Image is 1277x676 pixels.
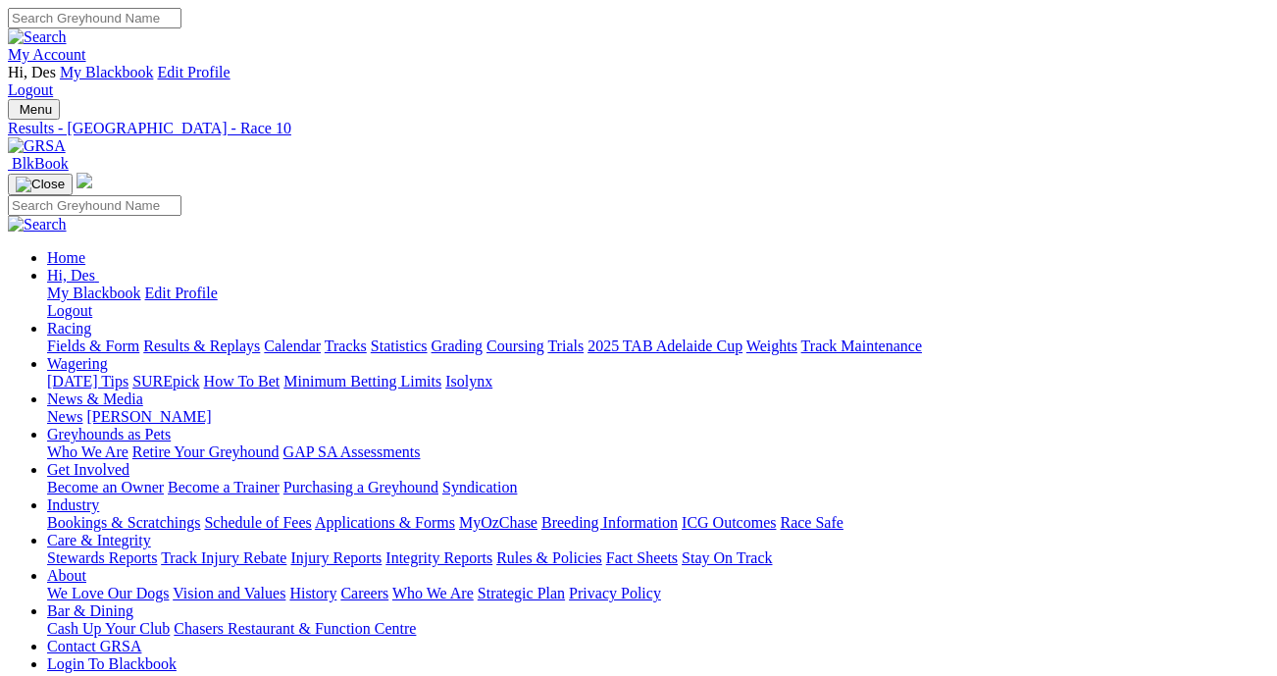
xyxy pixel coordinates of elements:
[47,267,95,284] span: Hi, Des
[12,155,69,172] span: BlkBook
[47,408,82,425] a: News
[587,338,742,354] a: 2025 TAB Adelaide Cup
[20,102,52,117] span: Menu
[8,155,69,172] a: BlkBook
[47,373,1269,390] div: Wagering
[283,373,441,390] a: Minimum Betting Limits
[8,81,53,98] a: Logout
[47,285,1269,320] div: Hi, Des
[204,373,281,390] a: How To Bet
[385,549,492,566] a: Integrity Reports
[47,338,139,354] a: Fields & Form
[392,585,474,601] a: Who We Are
[47,496,99,513] a: Industry
[8,64,56,80] span: Hi, Des
[47,390,143,407] a: News & Media
[47,461,129,478] a: Get Involved
[174,620,416,637] a: Chasers Restaurant & Function Centre
[47,249,85,266] a: Home
[157,64,230,80] a: Edit Profile
[47,567,86,584] a: About
[47,549,1269,567] div: Care & Integrity
[289,585,336,601] a: History
[8,174,73,195] button: Toggle navigation
[8,216,67,234] img: Search
[204,514,311,531] a: Schedule of Fees
[47,602,133,619] a: Bar & Dining
[496,549,602,566] a: Rules & Policies
[47,443,128,460] a: Who We Are
[47,514,1269,532] div: Industry
[16,177,65,192] img: Close
[47,514,200,531] a: Bookings & Scratchings
[47,532,151,548] a: Care & Integrity
[682,514,776,531] a: ICG Outcomes
[168,479,280,495] a: Become a Trainer
[569,585,661,601] a: Privacy Policy
[173,585,285,601] a: Vision and Values
[315,514,455,531] a: Applications & Forms
[47,408,1269,426] div: News & Media
[8,99,60,120] button: Toggle navigation
[8,120,1269,137] a: Results - [GEOGRAPHIC_DATA] - Race 10
[47,479,164,495] a: Become an Owner
[47,479,1269,496] div: Get Involved
[8,195,181,216] input: Search
[47,373,128,390] a: [DATE] Tips
[442,479,517,495] a: Syndication
[47,620,1269,638] div: Bar & Dining
[682,549,772,566] a: Stay On Track
[8,137,66,155] img: GRSA
[325,338,367,354] a: Tracks
[47,355,108,372] a: Wagering
[47,443,1269,461] div: Greyhounds as Pets
[801,338,922,354] a: Track Maintenance
[47,320,91,337] a: Racing
[264,338,321,354] a: Calendar
[290,549,382,566] a: Injury Reports
[47,267,99,284] a: Hi, Des
[780,514,843,531] a: Race Safe
[47,638,141,654] a: Contact GRSA
[283,443,421,460] a: GAP SA Assessments
[47,285,141,301] a: My Blackbook
[283,479,438,495] a: Purchasing a Greyhound
[143,338,260,354] a: Results & Replays
[47,338,1269,355] div: Racing
[47,302,92,319] a: Logout
[8,28,67,46] img: Search
[486,338,544,354] a: Coursing
[132,443,280,460] a: Retire Your Greyhound
[47,620,170,637] a: Cash Up Your Club
[132,373,199,390] a: SUREpick
[161,549,286,566] a: Track Injury Rebate
[371,338,428,354] a: Statistics
[60,64,154,80] a: My Blackbook
[77,173,92,188] img: logo-grsa-white.png
[606,549,678,566] a: Fact Sheets
[47,585,169,601] a: We Love Our Dogs
[47,655,177,672] a: Login To Blackbook
[47,549,157,566] a: Stewards Reports
[8,8,181,28] input: Search
[47,585,1269,602] div: About
[445,373,492,390] a: Isolynx
[478,585,565,601] a: Strategic Plan
[47,426,171,442] a: Greyhounds as Pets
[340,585,388,601] a: Careers
[746,338,797,354] a: Weights
[547,338,584,354] a: Trials
[432,338,483,354] a: Grading
[459,514,537,531] a: MyOzChase
[541,514,678,531] a: Breeding Information
[86,408,211,425] a: [PERSON_NAME]
[8,64,1269,99] div: My Account
[145,285,218,301] a: Edit Profile
[8,46,86,63] a: My Account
